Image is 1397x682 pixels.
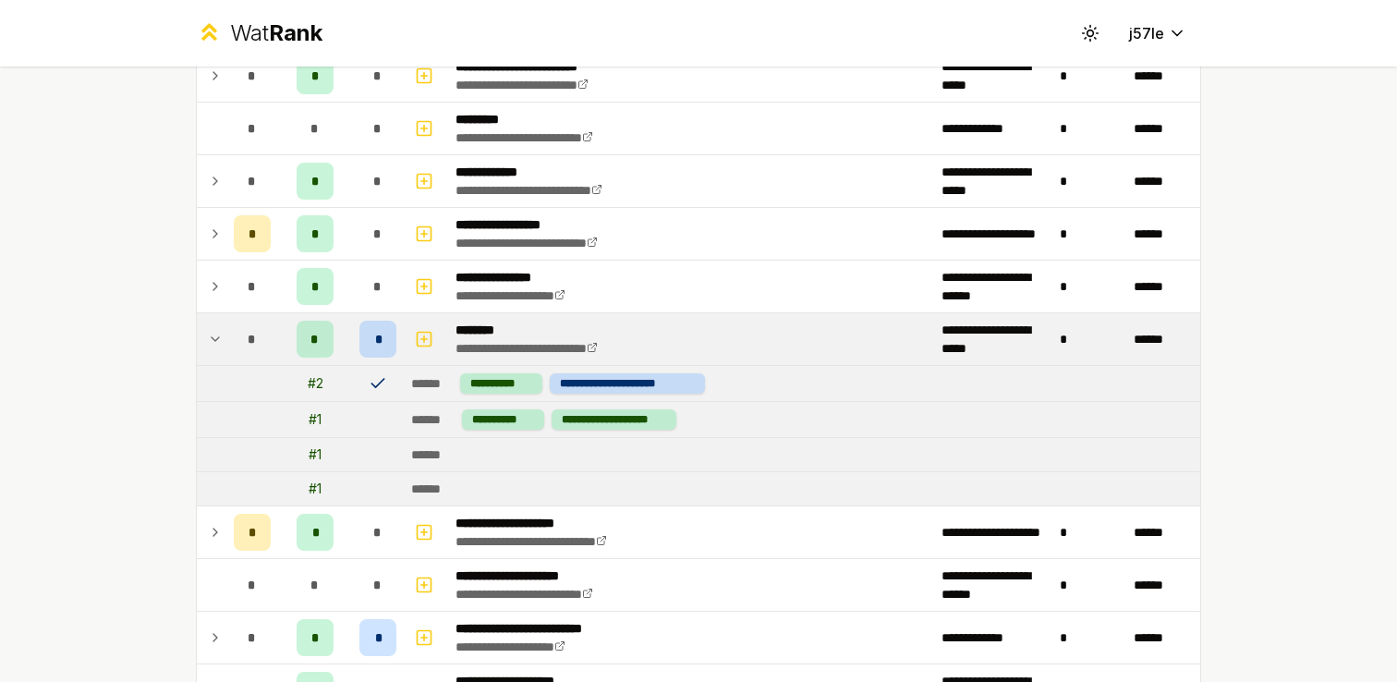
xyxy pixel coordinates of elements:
[309,480,322,498] div: # 1
[1129,22,1164,44] span: j57le
[230,18,322,48] div: Wat
[1114,17,1201,50] button: j57le
[309,445,322,464] div: # 1
[309,410,322,429] div: # 1
[269,19,322,46] span: Rank
[196,18,322,48] a: WatRank
[308,374,323,393] div: # 2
